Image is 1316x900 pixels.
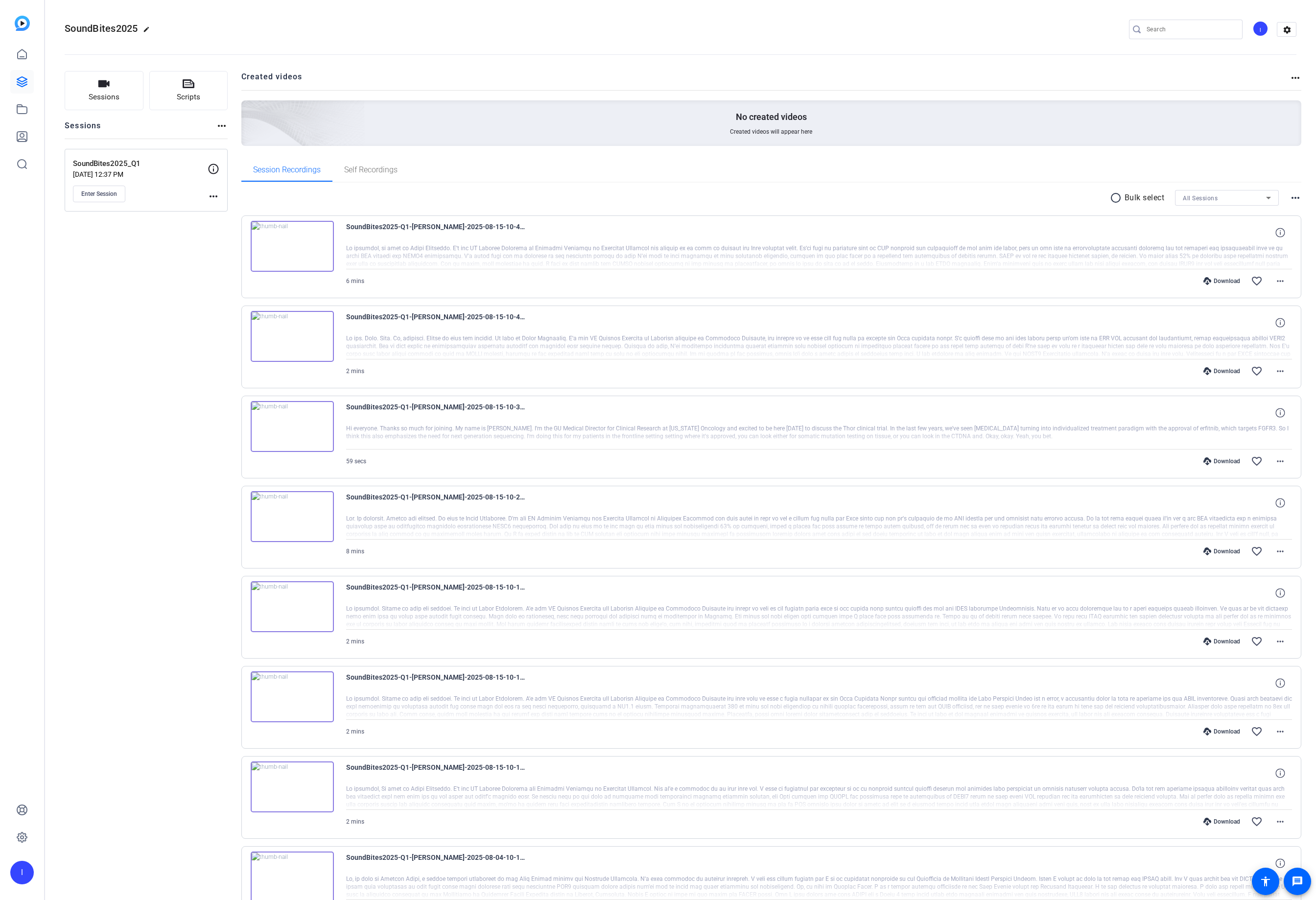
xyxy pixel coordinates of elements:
span: Enter Session [81,190,117,198]
span: Created videos will appear here [730,128,812,136]
span: SoundBites2025-Q1-[PERSON_NAME]-2025-08-15-10-40-17-697-0 [346,311,527,334]
span: SoundBites2025 [65,23,138,34]
mat-icon: more_horiz [1274,455,1286,467]
div: I [10,861,34,884]
span: 2 mins [346,728,364,735]
span: SoundBites2025-Q1-[PERSON_NAME]-2025-08-04-10-16-04-434-0 [346,852,527,875]
div: Download [1198,818,1245,826]
button: Enter Session [73,186,125,202]
mat-icon: favorite_border [1251,636,1263,647]
mat-icon: edit [143,26,155,38]
mat-icon: accessibility [1260,876,1271,887]
mat-icon: favorite_border [1251,816,1263,828]
mat-icon: more_horiz [1274,816,1286,828]
input: Search [1147,24,1235,35]
mat-icon: more_horiz [1290,192,1301,204]
span: SoundBites2025-Q1-[PERSON_NAME]-2025-08-15-10-17-00-765-0 [346,671,527,695]
mat-icon: favorite_border [1251,545,1263,557]
div: Download [1198,547,1245,555]
button: Sessions [65,71,143,110]
ngx-avatar: INDIVIO [1252,21,1269,38]
mat-icon: more_horiz [208,190,219,202]
span: SoundBites2025-Q1-[PERSON_NAME]-2025-08-15-10-25-12-607-0 [346,491,527,515]
div: Download [1198,457,1245,465]
mat-icon: favorite_border [1251,455,1263,467]
div: Download [1198,728,1245,735]
mat-icon: radio_button_unchecked [1110,192,1125,204]
mat-icon: favorite_border [1251,726,1263,737]
p: [DATE] 12:37 PM [73,170,208,178]
img: thumb-nail [251,761,334,812]
span: 2 mins [346,638,364,645]
mat-icon: more_horiz [1274,365,1286,377]
img: thumb-nail [251,401,334,452]
span: 2 mins [346,368,364,375]
span: SoundBites2025-Q1-[PERSON_NAME]-2025-08-15-10-43-49-608-0 [346,221,527,244]
mat-icon: more_horiz [1274,275,1286,287]
h2: Created videos [241,71,1290,90]
button: Scripts [149,71,228,110]
div: Download [1198,277,1245,285]
mat-icon: favorite_border [1251,275,1263,287]
p: SoundBites2025_Q1 [73,158,208,169]
span: All Sessions [1183,195,1218,202]
mat-icon: settings [1277,23,1297,37]
span: Sessions [89,92,119,103]
img: thumb-nail [251,581,334,632]
mat-icon: more_horiz [1274,545,1286,557]
mat-icon: more_horiz [1290,72,1301,84]
img: thumb-nail [251,491,334,542]
mat-icon: more_horiz [1274,726,1286,737]
img: thumb-nail [251,311,334,362]
span: 8 mins [346,548,364,555]
mat-icon: message [1292,876,1303,887]
span: 59 secs [346,458,366,465]
div: Download [1198,367,1245,375]
span: Session Recordings [253,166,321,174]
mat-icon: favorite_border [1251,365,1263,377]
img: Creted videos background [132,3,365,216]
span: 6 mins [346,278,364,284]
span: SoundBites2025-Q1-[PERSON_NAME]-2025-08-15-10-39-09-445-0 [346,401,527,425]
span: Scripts [177,92,200,103]
mat-icon: more_horiz [1274,636,1286,647]
div: I [1252,21,1269,37]
span: 2 mins [346,818,364,825]
div: Download [1198,638,1245,645]
span: SoundBites2025-Q1-[PERSON_NAME]-2025-08-15-10-19-59-370-0 [346,581,527,605]
p: No created videos [736,111,807,123]
span: SoundBites2025-Q1-[PERSON_NAME]-2025-08-15-10-13-22-752-0 [346,761,527,785]
img: thumb-nail [251,221,334,272]
h2: Sessions [65,120,101,139]
img: blue-gradient.svg [15,16,30,31]
span: Self Recordings [344,166,398,174]
img: thumb-nail [251,671,334,722]
mat-icon: more_horiz [216,120,228,132]
p: Bulk select [1125,192,1165,204]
